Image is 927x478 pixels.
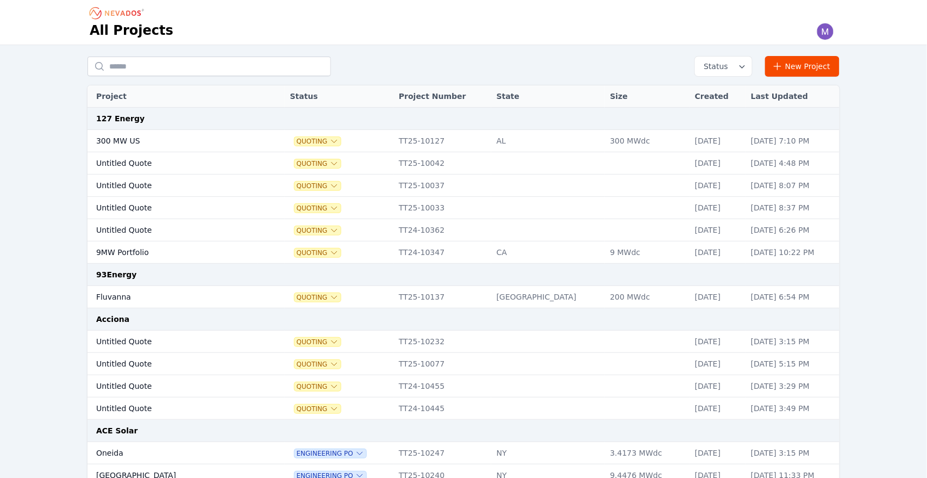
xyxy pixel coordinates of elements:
th: Size [605,85,690,108]
tr: FluvannaQuotingTT25-10137[GEOGRAPHIC_DATA]200 MWdc[DATE][DATE] 6:54 PM [87,286,840,308]
td: [DATE] 8:07 PM [746,175,840,197]
th: Project [87,85,258,108]
td: Untitled Quote [87,398,258,420]
td: 127 Energy [87,108,840,130]
td: [DATE] [690,130,746,152]
img: Madeline Koldos [817,23,834,40]
tr: Untitled QuoteQuotingTT25-10033[DATE][DATE] 8:37 PM [87,197,840,219]
td: [DATE] [690,219,746,241]
td: Untitled Quote [87,197,258,219]
td: TT25-10232 [393,331,491,353]
td: TT24-10362 [393,219,491,241]
tr: Untitled QuoteQuotingTT25-10037[DATE][DATE] 8:07 PM [87,175,840,197]
td: [DATE] 5:15 PM [746,353,840,375]
a: New Project [765,56,840,77]
td: [DATE] 3:49 PM [746,398,840,420]
th: Created [690,85,746,108]
td: Untitled Quote [87,331,258,353]
td: TT25-10042 [393,152,491,175]
td: [DATE] [690,398,746,420]
tr: Untitled QuoteQuotingTT24-10445[DATE][DATE] 3:49 PM [87,398,840,420]
td: 93Energy [87,264,840,286]
td: [DATE] 10:22 PM [746,241,840,264]
td: [DATE] 6:26 PM [746,219,840,241]
tr: Untitled QuoteQuotingTT25-10042[DATE][DATE] 4:48 PM [87,152,840,175]
td: [DATE] [690,175,746,197]
button: Engineering PO [295,449,366,458]
td: [DATE] [690,442,746,464]
td: Oneida [87,442,258,464]
td: TT24-10347 [393,241,491,264]
td: 9 MWdc [605,241,690,264]
td: [DATE] 8:37 PM [746,197,840,219]
button: Quoting [295,226,341,235]
tr: 300 MW USQuotingTT25-10127AL300 MWdc[DATE][DATE] 7:10 PM [87,130,840,152]
td: 300 MWdc [605,130,690,152]
button: Quoting [295,382,341,391]
span: Status [699,61,728,72]
span: Quoting [295,204,341,213]
tr: Untitled QuoteQuotingTT24-10455[DATE][DATE] 3:29 PM [87,375,840,398]
td: [DATE] [690,286,746,308]
button: Quoting [295,338,341,346]
button: Quoting [295,249,341,257]
td: 9MW Portfolio [87,241,258,264]
td: TT25-10137 [393,286,491,308]
td: [DATE] 6:54 PM [746,286,840,308]
td: [DATE] 3:15 PM [746,442,840,464]
th: Status [285,85,393,108]
td: NY [491,442,605,464]
td: 300 MW US [87,130,258,152]
td: Untitled Quote [87,353,258,375]
tr: 9MW PortfolioQuotingTT24-10347CA9 MWdc[DATE][DATE] 10:22 PM [87,241,840,264]
td: 3.4173 MWdc [605,442,690,464]
td: TT25-10127 [393,130,491,152]
td: TT25-10247 [393,442,491,464]
button: Quoting [295,182,341,190]
td: [DATE] [690,353,746,375]
td: [DATE] [690,152,746,175]
td: [GEOGRAPHIC_DATA] [491,286,605,308]
button: Quoting [295,137,341,146]
td: 200 MWdc [605,286,690,308]
tr: OneidaEngineering POTT25-10247NY3.4173 MWdc[DATE][DATE] 3:15 PM [87,442,840,464]
td: [DATE] 3:29 PM [746,375,840,398]
td: [DATE] 7:10 PM [746,130,840,152]
td: [DATE] [690,331,746,353]
td: TT25-10033 [393,197,491,219]
tr: Untitled QuoteQuotingTT25-10077[DATE][DATE] 5:15 PM [87,353,840,375]
td: TT24-10445 [393,398,491,420]
td: [DATE] 3:15 PM [746,331,840,353]
td: TT25-10077 [393,353,491,375]
td: Acciona [87,308,840,331]
h1: All Projects [90,22,173,39]
td: Untitled Quote [87,219,258,241]
td: [DATE] [690,241,746,264]
td: TT24-10455 [393,375,491,398]
button: Quoting [295,405,341,413]
td: Untitled Quote [87,152,258,175]
tr: Untitled QuoteQuotingTT24-10362[DATE][DATE] 6:26 PM [87,219,840,241]
th: Project Number [393,85,491,108]
td: TT25-10037 [393,175,491,197]
td: [DATE] 4:48 PM [746,152,840,175]
th: Last Updated [746,85,840,108]
tr: Untitled QuoteQuotingTT25-10232[DATE][DATE] 3:15 PM [87,331,840,353]
button: Quoting [295,293,341,302]
th: State [491,85,605,108]
td: Fluvanna [87,286,258,308]
button: Quoting [295,159,341,168]
td: Untitled Quote [87,175,258,197]
td: [DATE] [690,197,746,219]
td: CA [491,241,605,264]
td: ACE Solar [87,420,840,442]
